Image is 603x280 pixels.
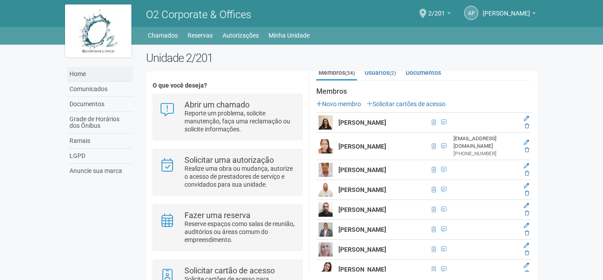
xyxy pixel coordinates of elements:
[223,29,259,42] a: Autorizações
[453,135,518,150] div: [EMAIL_ADDRESS][DOMAIN_NAME]
[464,6,478,20] a: ap
[67,112,133,134] a: Grade de Horários dos Ônibus
[524,203,529,209] a: Editar membro
[453,150,518,157] div: [PHONE_NUMBER]
[184,266,275,275] strong: Solicitar cartão de acesso
[319,115,333,130] img: user.png
[319,222,333,237] img: user.png
[67,164,133,178] a: Anuncie sua marca
[316,100,361,107] a: Novo membro
[524,183,529,189] a: Editar membro
[148,29,178,42] a: Chamados
[319,262,333,276] img: user.png
[319,183,333,197] img: user.png
[160,156,296,188] a: Solicitar uma autorização Realize uma obra ou mudança, autorize o acesso de prestadores de serviç...
[525,210,529,216] a: Excluir membro
[184,165,296,188] p: Realize uma obra ou mudança, autorize o acesso de prestadores de serviço e convidados para sua un...
[160,101,296,133] a: Abrir um chamado Reporte um problema, solicite manutenção, faça uma reclamação ou solicite inform...
[389,70,396,76] small: (2)
[184,109,296,133] p: Reporte um problema, solicite manutenção, faça uma reclamação ou solicite informações.
[345,70,355,76] small: (34)
[67,149,133,164] a: LGPD
[184,220,296,244] p: Reserve espaços como salas de reunião, auditórios ou áreas comum do empreendimento.
[338,266,386,273] strong: [PERSON_NAME]
[188,29,213,42] a: Reservas
[525,147,529,153] a: Excluir membro
[483,11,536,18] a: [PERSON_NAME]
[146,51,538,65] h2: Unidade 2/201
[338,143,386,150] strong: [PERSON_NAME]
[269,29,310,42] a: Minha Unidade
[483,1,530,17] span: agatha pedro de souza
[146,8,251,21] span: O2 Corporate & Offices
[524,222,529,229] a: Editar membro
[428,11,451,18] a: 2/201
[67,82,133,97] a: Comunicados
[428,1,445,17] span: 2/201
[524,139,529,146] a: Editar membro
[184,155,274,165] strong: Solicitar uma autorização
[319,203,333,217] img: user.png
[524,163,529,169] a: Editar membro
[525,170,529,176] a: Excluir membro
[338,226,386,233] strong: [PERSON_NAME]
[367,100,446,107] a: Solicitar cartões de acesso
[67,97,133,112] a: Documentos
[525,250,529,256] a: Excluir membro
[338,119,386,126] strong: [PERSON_NAME]
[67,67,133,82] a: Home
[319,242,333,257] img: user.png
[67,134,133,149] a: Ramais
[338,166,386,173] strong: [PERSON_NAME]
[524,115,529,122] a: Editar membro
[316,88,531,96] strong: Membros
[525,270,529,276] a: Excluir membro
[403,66,443,79] a: Documentos
[338,186,386,193] strong: [PERSON_NAME]
[184,100,250,109] strong: Abrir um chamado
[316,66,357,81] a: Membros(34)
[153,82,303,89] h4: O que você deseja?
[160,211,296,244] a: Fazer uma reserva Reserve espaços como salas de reunião, auditórios ou áreas comum do empreendime...
[525,123,529,129] a: Excluir membro
[525,230,529,236] a: Excluir membro
[524,262,529,268] a: Editar membro
[338,246,386,253] strong: [PERSON_NAME]
[362,66,398,79] a: Usuários(2)
[338,206,386,213] strong: [PERSON_NAME]
[65,4,131,58] img: logo.jpg
[184,211,250,220] strong: Fazer uma reserva
[524,242,529,249] a: Editar membro
[319,163,333,177] img: user.png
[319,139,333,153] img: user.png
[525,190,529,196] a: Excluir membro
